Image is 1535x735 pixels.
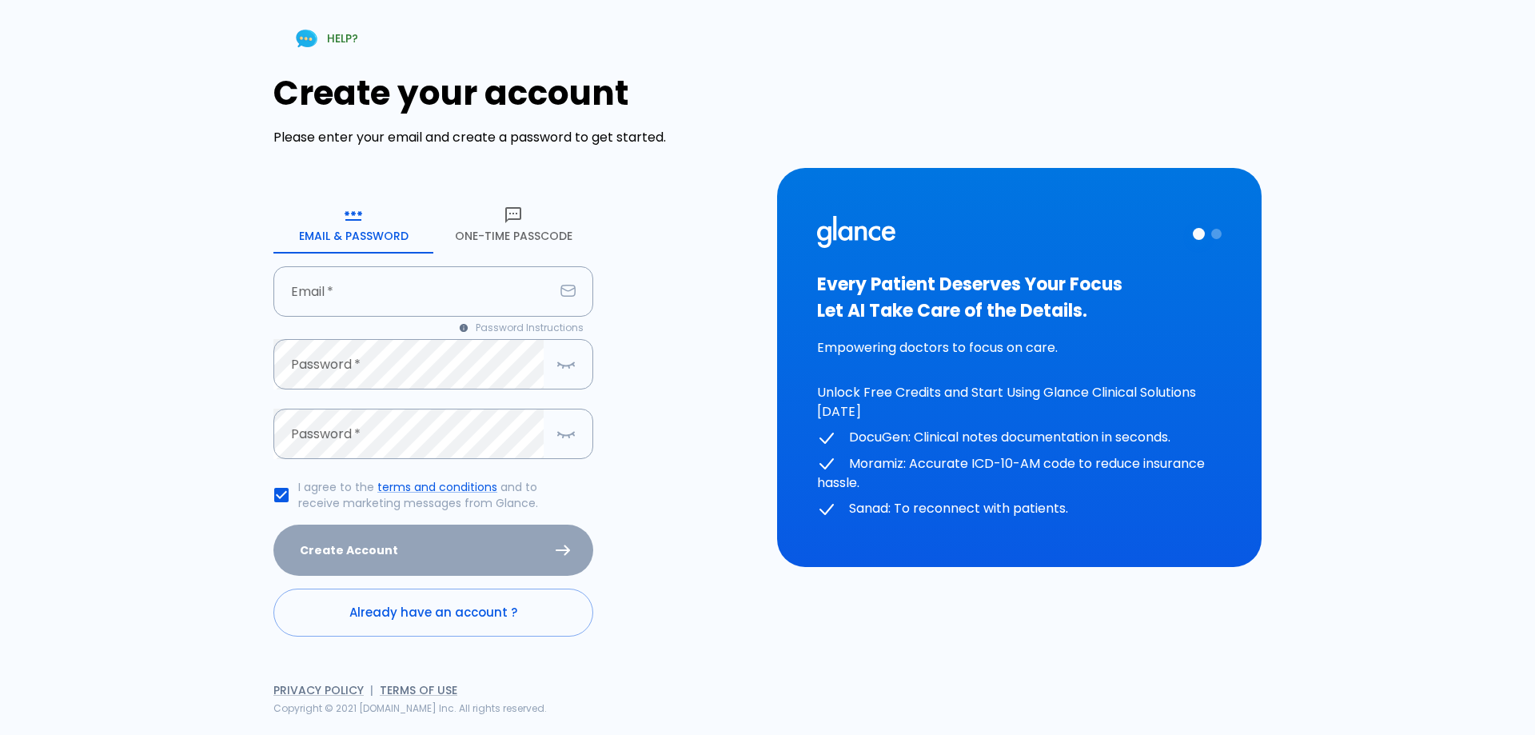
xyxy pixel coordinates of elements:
button: One-Time Passcode [433,196,593,254]
a: Already have an account ? [273,589,593,637]
a: Privacy Policy [273,682,364,698]
button: Password Instructions [450,317,593,339]
input: your.email@example.com [273,266,554,317]
a: HELP? [273,18,377,59]
h3: Every Patient Deserves Your Focus Let AI Take Care of the Details. [817,271,1222,324]
span: Password Instructions [476,320,584,336]
p: Please enter your email and create a password to get started. [273,128,758,147]
img: Chat Support [293,25,321,53]
a: terms and conditions [377,479,497,495]
p: Sanad: To reconnect with patients. [817,499,1222,519]
p: DocuGen: Clinical notes documentation in seconds. [817,428,1222,448]
p: I agree to the and to receive marketing messages from Glance. [298,479,580,511]
p: Empowering doctors to focus on care. [817,338,1222,358]
span: Copyright © 2021 [DOMAIN_NAME] Inc. All rights reserved. [273,701,547,715]
h1: Create your account [273,74,758,113]
span: | [370,682,373,698]
a: Terms of Use [380,682,457,698]
p: Unlock Free Credits and Start Using Glance Clinical Solutions [DATE] [817,383,1222,421]
p: Moramiz: Accurate ICD-10-AM code to reduce insurance hassle. [817,454,1222,493]
button: Email & Password [273,196,433,254]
